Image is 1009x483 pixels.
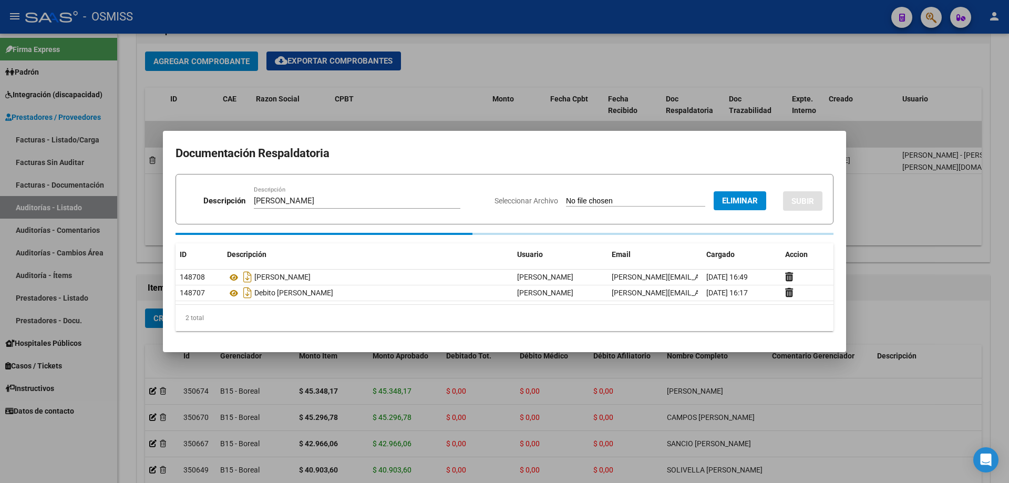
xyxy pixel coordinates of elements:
div: [PERSON_NAME] [227,269,509,285]
span: Eliminar [722,196,758,205]
div: 2 total [176,305,833,331]
datatable-header-cell: Email [608,243,702,266]
span: 148707 [180,289,205,297]
div: Open Intercom Messenger [973,447,998,472]
datatable-header-cell: ID [176,243,223,266]
i: Descargar documento [241,269,254,285]
span: Cargado [706,250,735,259]
span: [PERSON_NAME] [517,289,573,297]
span: [DATE] 16:17 [706,289,748,297]
span: Usuario [517,250,543,259]
button: Eliminar [714,191,766,210]
span: 148708 [180,273,205,281]
span: [DATE] 16:49 [706,273,748,281]
div: Debito [PERSON_NAME] [227,284,509,301]
i: Descargar documento [241,284,254,301]
span: Seleccionar Archivo [495,197,558,205]
span: [PERSON_NAME][EMAIL_ADDRESS][PERSON_NAME][DOMAIN_NAME] [612,289,841,297]
datatable-header-cell: Descripción [223,243,513,266]
span: Descripción [227,250,266,259]
span: SUBIR [791,197,814,206]
span: Email [612,250,631,259]
p: Descripción [203,195,245,207]
span: Accion [785,250,808,259]
datatable-header-cell: Cargado [702,243,781,266]
button: SUBIR [783,191,822,211]
span: [PERSON_NAME][EMAIL_ADDRESS][PERSON_NAME][DOMAIN_NAME] [612,273,841,281]
span: ID [180,250,187,259]
span: [PERSON_NAME] [517,273,573,281]
datatable-header-cell: Accion [781,243,833,266]
datatable-header-cell: Usuario [513,243,608,266]
h2: Documentación Respaldatoria [176,143,833,163]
